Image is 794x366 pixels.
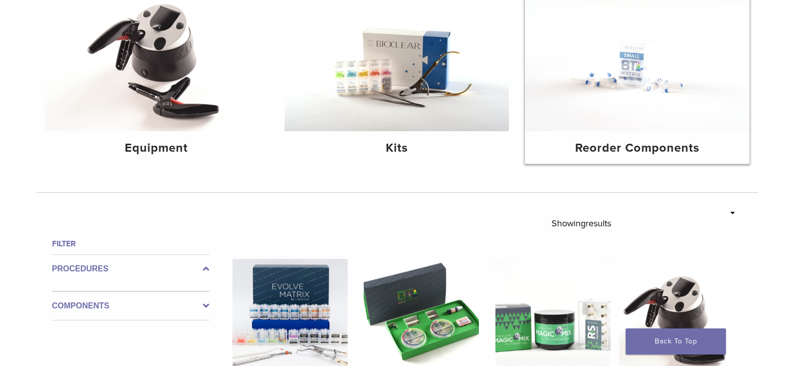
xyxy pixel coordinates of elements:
h4: Equipment [53,139,261,157]
label: Procedures [52,263,209,275]
h4: Reorder Components [533,139,741,157]
h4: Filter [52,238,209,250]
p: Showing results [552,213,611,234]
label: Components [52,300,209,312]
h4: Kits [293,139,501,157]
a: Back To Top [626,328,726,354]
